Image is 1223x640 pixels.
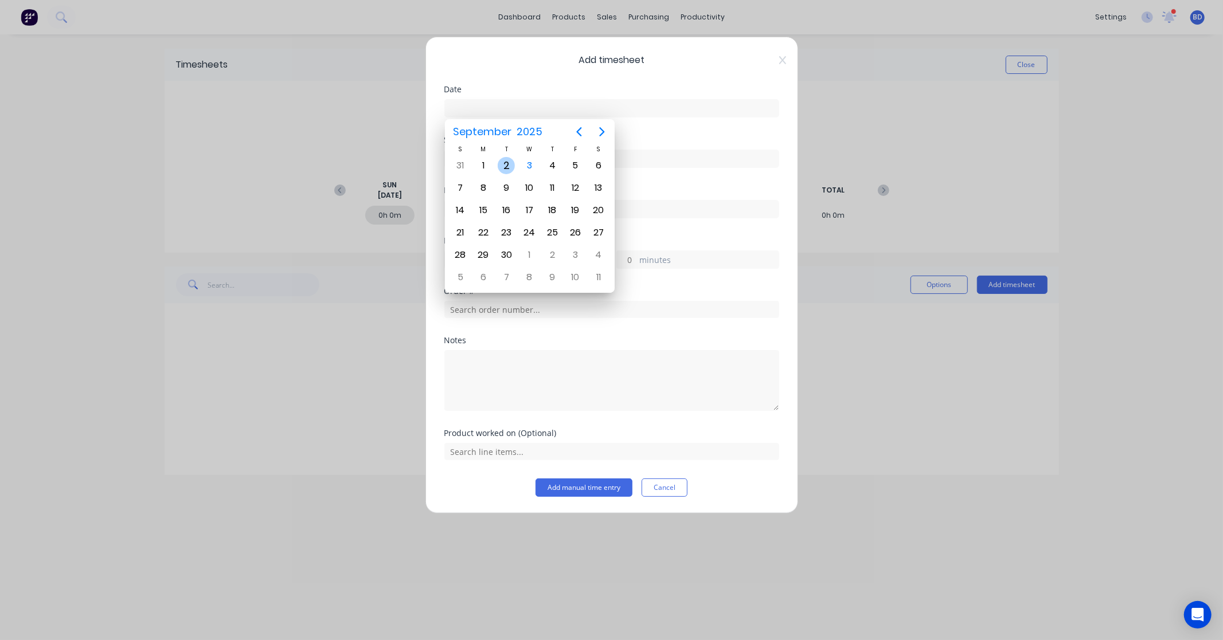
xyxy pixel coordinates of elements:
div: Monday, September 1, 2025 [475,157,492,174]
div: Notes [444,336,779,344]
div: Monday, October 6, 2025 [475,269,492,286]
div: Sunday, September 14, 2025 [452,202,469,219]
div: Tuesday, September 9, 2025 [498,179,515,197]
div: Saturday, October 4, 2025 [590,246,607,264]
div: Sunday, October 5, 2025 [452,269,469,286]
div: Hours worked [444,237,779,245]
div: Tuesday, September 30, 2025 [498,246,515,264]
div: Today, Wednesday, September 3, 2025 [521,157,538,174]
div: Friday, September 5, 2025 [567,157,584,174]
div: Friday, September 26, 2025 [567,224,584,241]
div: Wednesday, September 17, 2025 [521,202,538,219]
button: Next page [591,120,614,143]
div: Wednesday, September 24, 2025 [521,224,538,241]
div: Thursday, September 4, 2025 [544,157,561,174]
div: S [587,144,610,154]
div: Monday, September 22, 2025 [475,224,492,241]
div: W [518,144,541,154]
div: Saturday, September 6, 2025 [590,157,607,174]
div: Order # [444,287,779,295]
span: 2025 [514,121,545,142]
div: Thursday, September 25, 2025 [544,224,561,241]
div: M [472,144,495,154]
div: Thursday, October 9, 2025 [544,269,561,286]
div: Sunday, September 7, 2025 [452,179,469,197]
div: Monday, September 8, 2025 [475,179,492,197]
div: Saturday, September 27, 2025 [590,224,607,241]
input: 0 [617,251,637,268]
div: Friday, September 19, 2025 [567,202,584,219]
div: Saturday, September 20, 2025 [590,202,607,219]
input: Search line items... [444,443,779,460]
div: Sunday, September 28, 2025 [452,246,469,264]
div: T [541,144,564,154]
div: Sunday, August 31, 2025 [452,157,469,174]
div: Sunday, September 21, 2025 [452,224,469,241]
button: Previous page [568,120,591,143]
div: Wednesday, September 10, 2025 [521,179,538,197]
div: Thursday, October 2, 2025 [544,246,561,264]
div: Friday, October 10, 2025 [567,269,584,286]
div: F [564,144,587,154]
div: Friday, September 12, 2025 [567,179,584,197]
div: Thursday, September 11, 2025 [544,179,561,197]
span: Add timesheet [444,53,779,67]
div: Open Intercom Messenger [1184,601,1212,629]
div: T [495,144,518,154]
div: Saturday, October 11, 2025 [590,269,607,286]
div: Monday, September 15, 2025 [475,202,492,219]
label: minutes [640,254,779,268]
div: Tuesday, September 16, 2025 [498,202,515,219]
div: Thursday, September 18, 2025 [544,202,561,219]
div: Friday, October 3, 2025 [567,246,584,264]
div: Date [444,85,779,93]
div: Finish time [444,186,779,194]
div: Tuesday, September 2, 2025 [498,157,515,174]
div: Monday, September 29, 2025 [475,246,492,264]
button: Cancel [642,478,687,497]
button: Add manual time entry [536,478,632,497]
div: Wednesday, October 1, 2025 [521,246,538,264]
div: Saturday, September 13, 2025 [590,179,607,197]
div: Start time [444,136,779,144]
div: Wednesday, October 8, 2025 [521,269,538,286]
button: September2025 [446,121,550,142]
span: September [451,121,514,142]
div: Product worked on (Optional) [444,429,779,437]
div: S [449,144,472,154]
input: Search order number... [444,301,779,318]
div: Tuesday, September 23, 2025 [498,224,515,241]
div: Tuesday, October 7, 2025 [498,269,515,286]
